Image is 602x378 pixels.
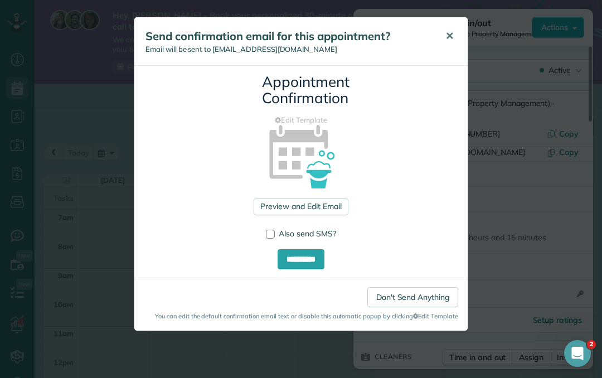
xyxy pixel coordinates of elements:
[254,198,348,215] a: Preview and Edit Email
[144,312,458,321] small: You can edit the default confirmation email text or disable this automatic popup by clicking Edit...
[445,30,454,42] span: ✕
[367,287,458,307] a: Don't Send Anything
[145,45,337,54] span: Email will be sent to [EMAIL_ADDRESS][DOMAIN_NAME]
[251,105,351,205] img: appointment_confirmation_icon-141e34405f88b12ade42628e8c248340957700ab75a12ae832a8710e9b578dc5.png
[587,340,596,349] span: 2
[262,74,340,106] h3: Appointment Confirmation
[143,115,459,125] a: Edit Template
[564,340,591,367] iframe: Intercom live chat
[279,229,336,239] span: Also send SMS?
[145,28,430,44] h5: Send confirmation email for this appointment?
